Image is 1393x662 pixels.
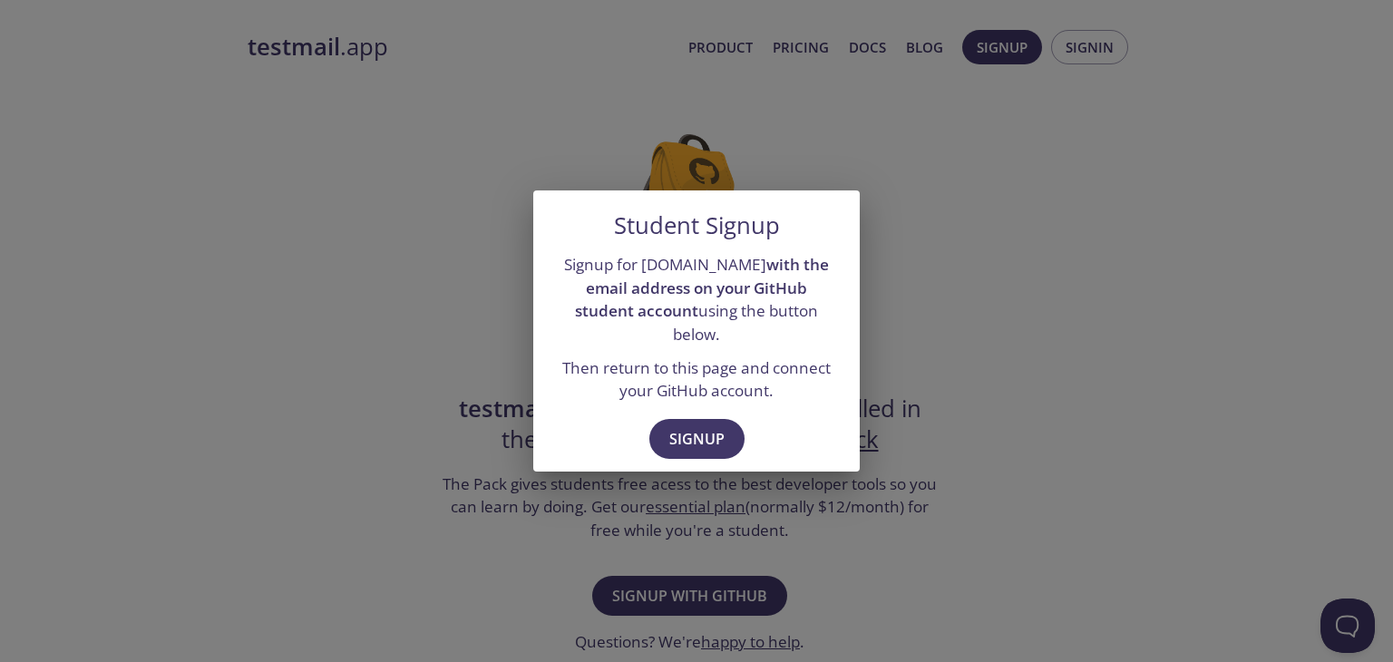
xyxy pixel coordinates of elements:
button: Signup [649,419,745,459]
p: Signup for [DOMAIN_NAME] using the button below. [555,253,838,346]
strong: with the email address on your GitHub student account [575,254,829,321]
p: Then return to this page and connect your GitHub account. [555,356,838,403]
h5: Student Signup [614,212,780,239]
span: Signup [669,426,725,452]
